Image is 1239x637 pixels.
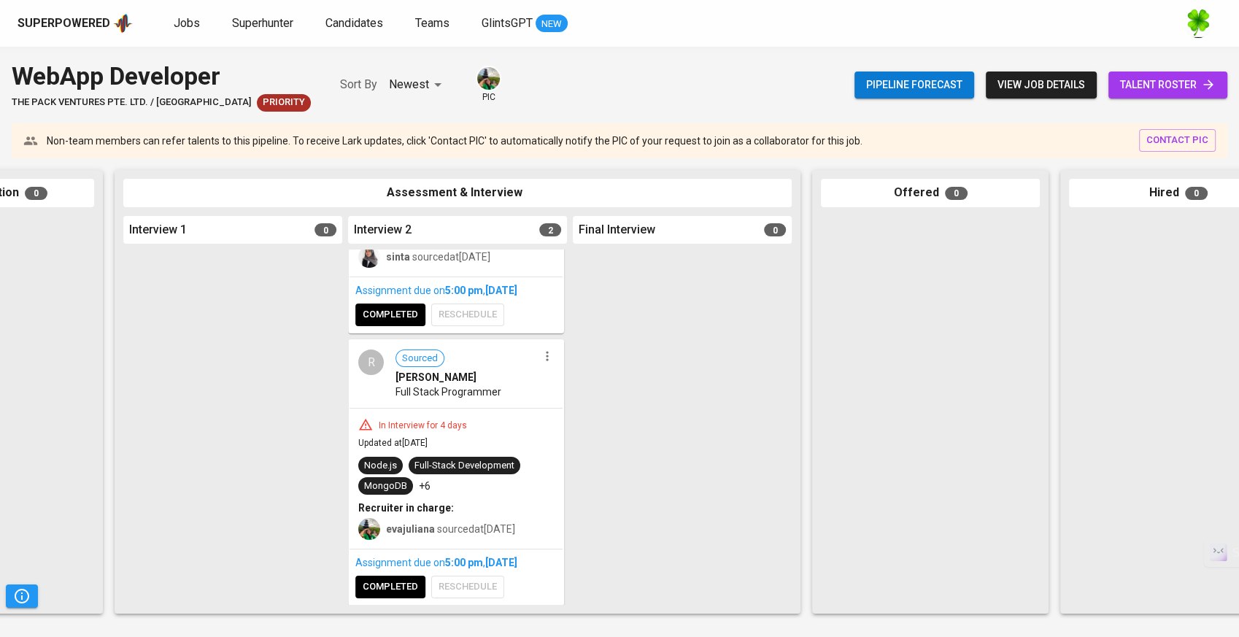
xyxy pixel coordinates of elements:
[364,479,407,493] div: MongoDB
[1108,72,1227,99] a: talent roster
[539,223,561,236] span: 2
[386,523,515,535] span: sourced at [DATE]
[482,15,568,33] a: GlintsGPT NEW
[373,420,473,432] div: In Interview for 4 days
[355,555,557,570] div: Assignment due on ,
[945,187,968,200] span: 0
[123,179,792,207] div: Assessment & Interview
[854,72,974,99] button: Pipeline forecast
[6,584,38,608] button: Pipeline Triggers
[386,251,410,263] b: sinta
[174,15,203,33] a: Jobs
[445,557,483,568] span: 5:00 PM
[866,76,962,94] span: Pipeline forecast
[389,72,447,99] div: Newest
[1185,187,1208,200] span: 0
[986,72,1097,99] button: view job details
[1120,76,1216,94] span: talent roster
[485,285,517,296] span: [DATE]
[25,187,47,200] span: 0
[325,15,386,33] a: Candidates
[395,370,476,385] span: [PERSON_NAME]
[358,246,380,268] img: sinta.windasari@glints.com
[419,479,431,493] p: +6
[395,385,501,399] span: Full Stack Programmer
[358,502,454,514] b: Recruiter in charge:
[414,459,514,473] div: Full-Stack Development
[364,459,397,473] div: Node.js
[18,12,133,34] a: Superpoweredapp logo
[1184,9,1213,38] img: f9493b8c-82b8-4f41-8722-f5d69bb1b761.jpg
[354,222,412,239] span: Interview 2
[386,523,435,535] b: evajuliana
[12,96,251,109] span: The Pack Ventures Pte. Ltd. / [GEOGRAPHIC_DATA]
[47,134,862,148] p: Non-team members can refer talents to this pipeline. To receive Lark updates, click 'Contact PIC'...
[445,285,483,296] span: 5:00 PM
[358,518,380,540] img: eva@glints.com
[764,223,786,236] span: 0
[174,16,200,30] span: Jobs
[314,223,336,236] span: 0
[257,94,311,112] div: New Job received from Demand Team
[389,76,429,93] p: Newest
[358,350,384,375] div: R
[325,16,383,30] span: Candidates
[340,76,377,93] p: Sort By
[355,283,557,298] div: Assignment due on ,
[482,16,533,30] span: GlintsGPT
[358,438,428,448] span: Updated at [DATE]
[232,15,296,33] a: Superhunter
[536,17,568,31] span: NEW
[12,58,311,94] div: WebApp Developer
[415,15,452,33] a: Teams
[485,557,517,568] span: [DATE]
[113,12,133,34] img: app logo
[477,67,500,90] img: eva@glints.com
[129,222,187,239] span: Interview 1
[821,179,1040,207] div: Offered
[18,15,110,32] div: Superpowered
[257,96,311,109] span: Priority
[396,352,444,366] span: Sourced
[415,16,449,30] span: Teams
[232,16,293,30] span: Superhunter
[476,66,501,104] div: pic
[1139,129,1216,152] button: contact pic
[1146,132,1208,149] span: contact pic
[386,251,490,263] span: sourced at [DATE]
[997,76,1085,94] span: view job details
[579,222,655,239] span: Final Interview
